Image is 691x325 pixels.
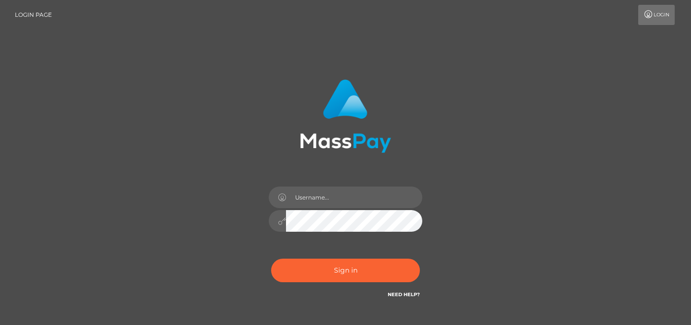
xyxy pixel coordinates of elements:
[271,259,420,282] button: Sign in
[388,291,420,298] a: Need Help?
[300,79,391,153] img: MassPay Login
[15,5,52,25] a: Login Page
[286,187,422,208] input: Username...
[638,5,675,25] a: Login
